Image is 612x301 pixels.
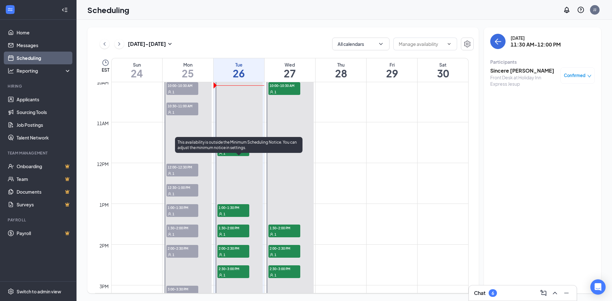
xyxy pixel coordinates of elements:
h3: Chat [474,290,485,297]
span: 2:00-2:30 PM [268,245,300,251]
svg: User [219,253,222,257]
button: ComposeMessage [538,288,549,298]
svg: User [219,212,222,216]
svg: Notifications [563,6,571,14]
svg: User [168,253,171,257]
button: back-button [490,34,506,49]
span: 10:00-10:30 AM [268,82,300,89]
svg: User [168,192,171,196]
button: Minimize [561,288,572,298]
h3: 11:30 AM-12:00 PM [511,41,561,48]
a: August 30, 2025 [418,58,468,82]
span: 12:30-1:00 PM [166,184,198,190]
span: 1 [223,212,225,216]
svg: User [168,111,171,114]
span: 1 [223,232,225,237]
a: August 29, 2025 [367,58,417,82]
div: Front Desk at Holiday Inn Express Jesup [490,74,557,87]
div: Tue [214,61,264,68]
svg: ChevronLeft [101,40,108,48]
a: Home [17,26,71,39]
div: Reporting [17,68,71,74]
a: TeamCrown [17,173,71,185]
span: 10:00-10:30 AM [166,82,198,89]
svg: ArrowLeft [494,38,502,45]
span: 1 [274,232,276,237]
a: PayrollCrown [17,227,71,240]
svg: Settings [8,288,14,295]
div: 11am [96,120,110,127]
svg: ComposeMessage [540,289,547,297]
svg: ChevronDown [447,41,452,47]
span: 1:30-2:00 PM [217,225,249,231]
span: 1:00-1:30 PM [166,204,198,211]
svg: User [168,212,171,216]
svg: User [168,172,171,176]
span: 2:00-2:30 PM [166,245,198,251]
h3: [DATE] - [DATE] [128,40,166,47]
button: All calendarsChevronDown [332,38,390,50]
div: 12pm [96,161,110,168]
span: 1 [274,253,276,257]
span: 1 [172,212,174,216]
h1: 25 [163,68,213,79]
svg: User [219,233,222,236]
div: [DATE] [511,35,561,41]
svg: Collapse [62,7,68,13]
div: This availability is outside the Minimum Scheduling Notice. You can adjust the minimum notice in ... [175,137,302,153]
svg: User [270,253,273,257]
h1: 26 [214,68,264,79]
h1: 30 [418,68,468,79]
a: DocumentsCrown [17,185,71,198]
svg: Minimize [563,289,570,297]
span: down [587,74,592,78]
span: 1 [223,253,225,257]
svg: ChevronRight [116,40,122,48]
h1: 24 [112,68,162,79]
h1: 27 [265,68,315,79]
span: 1:30-2:00 PM [268,225,300,231]
button: ChevronRight [114,39,124,49]
div: 6 [492,290,494,296]
span: 1:00-1:30 PM [217,204,249,211]
a: August 26, 2025 [214,58,264,82]
div: Team Management [8,150,70,156]
h1: Scheduling [87,4,129,15]
span: 1 [223,273,225,277]
div: Mon [163,61,213,68]
svg: User [270,90,273,94]
span: 1:30-2:00 PM [166,225,198,231]
svg: ChevronUp [551,289,559,297]
div: Sat [418,61,468,68]
svg: Clock [102,59,109,67]
button: Settings [461,38,474,50]
div: Open Intercom Messenger [590,279,606,295]
span: Confirmed [564,72,586,79]
span: 1 [172,90,174,94]
svg: Settings [463,40,471,48]
div: Fri [367,61,417,68]
span: 1 [172,253,174,257]
a: SurveysCrown [17,198,71,211]
div: 1pm [98,201,110,208]
span: 1 [172,171,174,176]
a: Sourcing Tools [17,106,71,118]
svg: WorkstreamLogo [7,6,13,13]
span: 2:00-2:30 PM [217,245,249,251]
div: JJ [593,7,596,12]
button: ChevronLeft [100,39,109,49]
div: Participants [490,59,595,65]
h1: 28 [316,68,366,79]
h3: Sincere [PERSON_NAME] [490,67,557,74]
svg: User [270,273,273,277]
div: 3pm [98,283,110,290]
div: Thu [316,61,366,68]
svg: User [219,273,222,277]
div: Sun [112,61,162,68]
h1: 29 [367,68,417,79]
a: August 27, 2025 [265,58,315,82]
span: 2:30-3:00 PM [217,265,249,272]
svg: User [270,233,273,236]
a: OnboardingCrown [17,160,71,173]
button: ChevronUp [550,288,560,298]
